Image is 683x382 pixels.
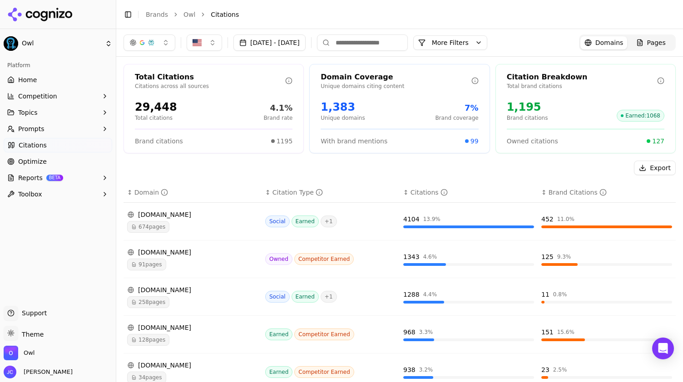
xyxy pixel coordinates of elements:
[557,253,571,260] div: 9.3 %
[4,89,112,103] button: Competition
[634,161,676,175] button: Export
[541,215,554,224] div: 452
[321,291,337,303] span: + 1
[19,141,47,150] span: Citations
[541,252,554,261] div: 125
[541,328,554,337] div: 151
[321,137,387,146] span: With brand mentions
[403,215,420,224] div: 4104
[435,102,478,114] div: 7%
[507,72,657,83] div: Citation Breakdown
[321,215,337,227] span: + 1
[294,328,354,340] span: Competitor Earned
[400,182,538,203] th: totalCitationCount
[127,296,169,308] span: 258 pages
[265,253,292,265] span: Owned
[553,291,567,298] div: 0.8 %
[403,188,534,197] div: ↕Citations
[470,137,479,146] span: 99
[4,366,73,378] button: Open user button
[18,92,57,101] span: Competition
[18,75,37,84] span: Home
[127,221,169,233] span: 674 pages
[419,366,433,373] div: 3.2 %
[541,188,672,197] div: ↕Brand Citations
[321,114,365,122] p: Unique domains
[507,100,548,114] div: 1,195
[4,346,18,360] img: Owl
[294,366,354,378] span: Competitor Earned
[272,188,323,197] div: Citation Type
[4,346,35,360] button: Open organization switcher
[135,100,177,114] div: 29,448
[4,138,112,152] a: Citations
[419,328,433,336] div: 3.3 %
[292,215,319,227] span: Earned
[146,10,658,19] nav: breadcrumb
[263,102,292,114] div: 4.1%
[20,368,73,376] span: [PERSON_NAME]
[127,334,169,346] span: 128 pages
[4,154,112,169] a: Optimize
[265,366,292,378] span: Earned
[423,253,437,260] div: 4.6 %
[46,175,63,181] span: BETA
[507,137,558,146] span: Owned citations
[127,188,258,197] div: ↕Domain
[265,328,292,340] span: Earned
[127,285,258,294] div: [DOMAIN_NAME]
[4,122,112,136] button: Prompts
[557,328,574,336] div: 15.6 %
[294,253,354,265] span: Competitor Earned
[4,187,112,201] button: Toolbox
[652,338,674,359] div: Open Intercom Messenger
[277,137,293,146] span: 1195
[146,11,168,18] a: Brands
[321,100,365,114] div: 1,383
[263,114,292,122] p: Brand rate
[183,10,195,19] a: Owl
[134,188,168,197] div: Domain
[18,309,47,318] span: Support
[413,35,487,50] button: More Filters
[557,215,574,223] div: 11.0 %
[541,290,549,299] div: 11
[211,10,239,19] span: Citations
[193,38,202,47] img: United States
[18,108,38,117] span: Topics
[127,323,258,332] div: [DOMAIN_NAME]
[435,114,478,122] p: Brand coverage
[4,366,16,378] img: Jeff Clemishaw
[292,291,319,303] span: Earned
[617,110,664,122] span: Earned : 1068
[265,215,290,227] span: Social
[549,188,607,197] div: Brand Citations
[233,34,306,51] button: [DATE] - [DATE]
[124,182,262,203] th: domain
[4,73,112,87] a: Home
[321,83,471,90] p: Unique domains citing content
[652,137,664,146] span: 127
[135,72,285,83] div: Total Citations
[507,114,548,122] p: Brand citations
[127,248,258,257] div: [DOMAIN_NAME]
[403,365,416,374] div: 938
[18,190,42,199] span: Toolbox
[265,188,396,197] div: ↕Citation Type
[538,182,676,203] th: brandCitationCount
[411,188,448,197] div: Citations
[22,39,101,48] span: Owl
[4,58,112,73] div: Platform
[127,210,258,219] div: [DOMAIN_NAME]
[127,361,258,370] div: [DOMAIN_NAME]
[4,171,112,185] button: ReportsBETA
[18,157,47,166] span: Optimize
[403,252,420,261] div: 1343
[4,36,18,51] img: Owl
[423,215,440,223] div: 13.9 %
[135,83,285,90] p: Citations across all sources
[595,38,624,47] span: Domains
[262,182,400,203] th: citationTypes
[507,83,657,90] p: Total brand citations
[423,291,437,298] div: 4.4 %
